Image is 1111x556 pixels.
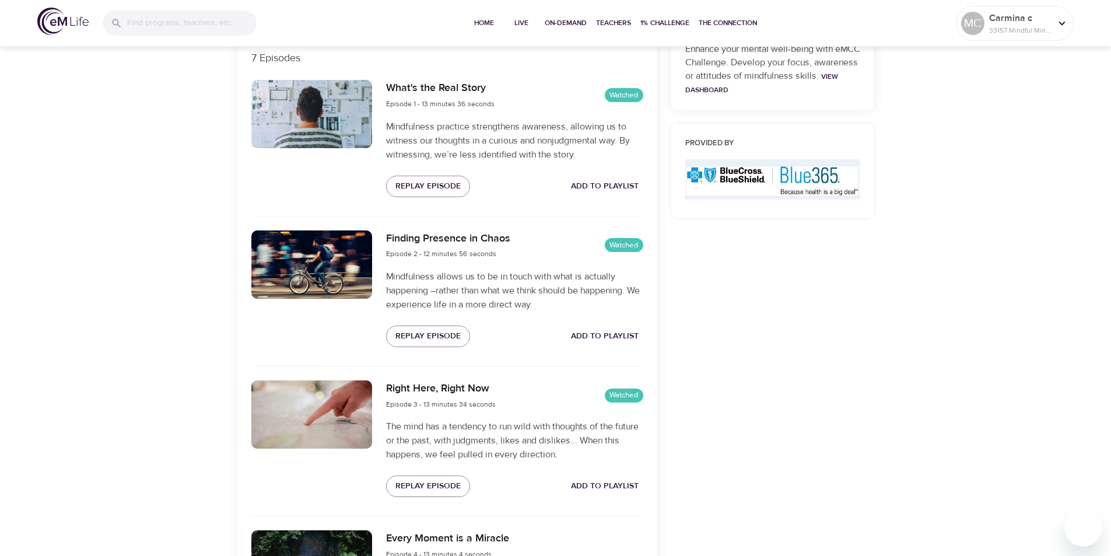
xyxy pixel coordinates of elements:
[571,179,639,194] span: Add to Playlist
[605,390,643,401] span: Watched
[640,17,689,29] span: 1% Challenge
[685,72,838,95] a: View Dashboard
[961,12,984,35] div: MC
[571,329,639,344] span: Add to Playlist
[507,17,535,29] span: Live
[395,179,461,194] span: Replay Episode
[989,11,1051,25] p: Carmina c
[386,419,643,461] p: The mind has a tendency to run wild with thoughts of the future or the past, with judgments, like...
[127,11,257,36] input: Find programs, teachers, etc...
[685,43,860,96] p: Enhance your mental well-being with eMCC Challenge. Develop your focus, awareness or attitudes of...
[605,240,643,251] span: Watched
[605,90,643,101] span: Watched
[386,380,496,397] h6: Right Here, Right Now
[386,249,496,258] span: Episode 2 - 12 minutes 56 seconds
[1064,509,1102,547] iframe: Button to launch messaging window
[386,326,470,347] button: Replay Episode
[566,176,643,197] button: Add to Playlist
[571,479,639,494] span: Add to Playlist
[699,17,757,29] span: The Connection
[386,400,496,409] span: Episode 3 - 13 minutes 34 seconds
[386,475,470,497] button: Replay Episode
[685,159,860,200] img: Blue365%20logo.JPG
[566,326,643,347] button: Add to Playlist
[395,329,461,344] span: Replay Episode
[566,475,643,497] button: Add to Playlist
[386,530,509,547] h6: Every Moment is a Miracle
[251,50,643,66] p: 7 Episodes
[685,138,860,150] h6: Provided by
[386,80,495,97] h6: What's the Real Story
[989,25,1051,36] p: 33157 Mindful Minutes
[470,17,498,29] span: Home
[386,120,643,162] p: Mindfulness practice strengthens awareness, allowing us to witness our thoughts in a curious and ...
[386,230,510,247] h6: Finding Presence in Chaos
[37,8,89,35] img: logo
[386,99,495,109] span: Episode 1 - 13 minutes 36 seconds
[545,17,587,29] span: On-Demand
[386,176,470,197] button: Replay Episode
[596,17,631,29] span: Teachers
[386,270,643,312] p: Mindfulness allows us to be in touch with what is actually happening –rather than what we think s...
[395,479,461,494] span: Replay Episode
